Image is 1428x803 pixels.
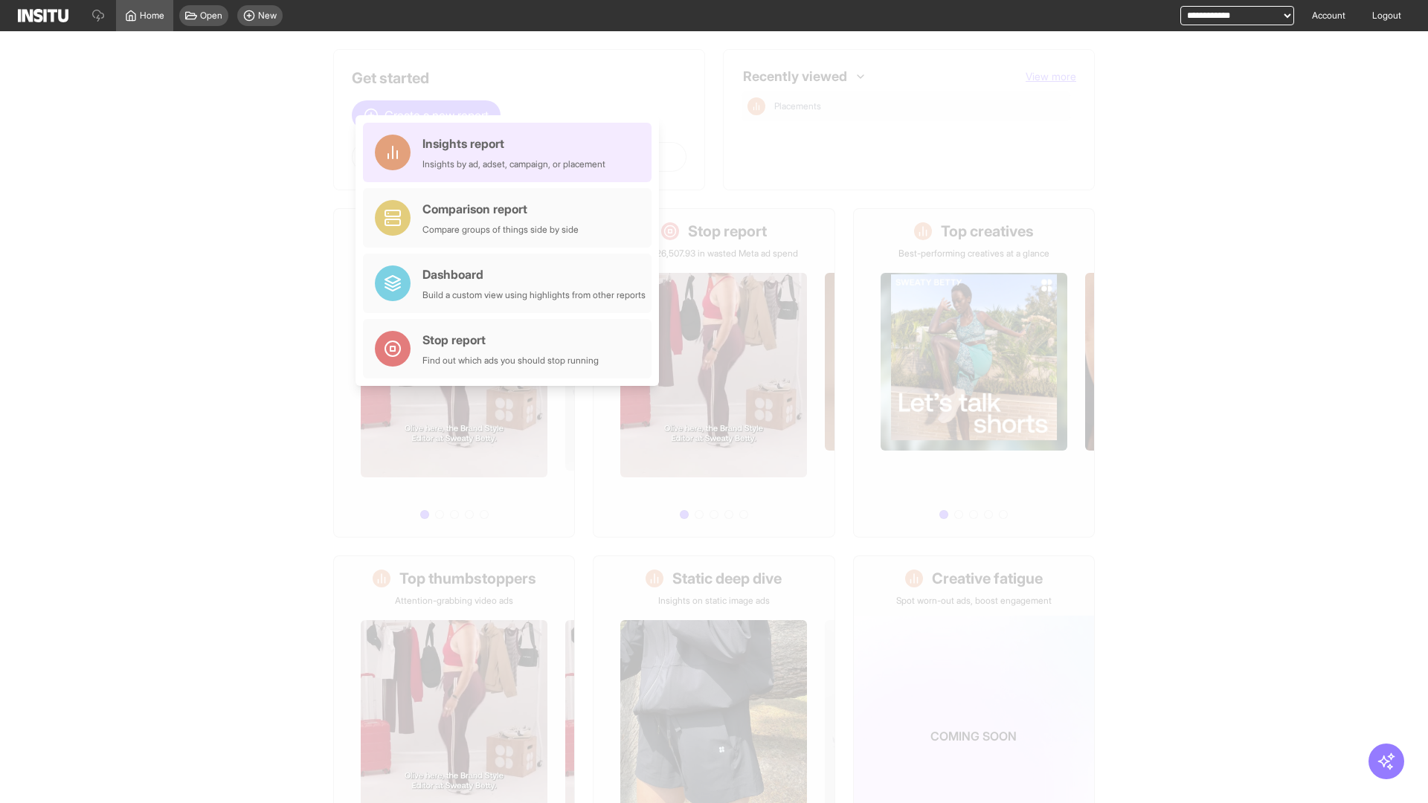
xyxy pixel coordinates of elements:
div: Stop report [422,331,599,349]
div: Build a custom view using highlights from other reports [422,289,646,301]
div: Insights report [422,135,605,152]
img: Logo [18,9,68,22]
div: Compare groups of things side by side [422,224,579,236]
div: Comparison report [422,200,579,218]
span: Open [200,10,222,22]
span: Home [140,10,164,22]
span: New [258,10,277,22]
div: Insights by ad, adset, campaign, or placement [422,158,605,170]
div: Find out which ads you should stop running [422,355,599,367]
div: Dashboard [422,265,646,283]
